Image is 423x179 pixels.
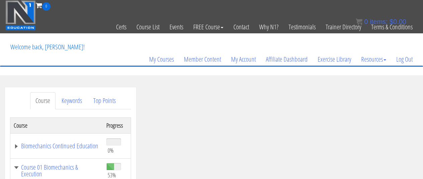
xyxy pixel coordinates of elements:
[366,11,418,43] a: Terms & Conditions
[42,2,50,11] span: 0
[261,43,313,75] a: Affiliate Dashboard
[226,43,261,75] a: My Account
[30,92,56,109] a: Course
[165,11,188,43] a: Events
[111,11,131,43] a: Certs
[36,1,50,10] a: 0
[188,11,228,43] a: FREE Course
[56,92,87,109] a: Keywords
[321,11,366,43] a: Trainer Directory
[108,171,116,179] span: 53%
[356,18,362,25] img: icon11.png
[10,117,103,133] th: Course
[179,43,226,75] a: Member Content
[370,18,388,25] span: items:
[364,18,368,25] span: 0
[131,11,165,43] a: Course List
[108,147,114,154] span: 0%
[390,18,406,25] bdi: 0.00
[14,164,100,177] a: Course 01 Biomechanics & Execution
[5,0,36,30] img: n1-education
[391,43,418,75] a: Log Out
[144,43,179,75] a: My Courses
[284,11,321,43] a: Testimonials
[103,117,131,133] th: Progress
[254,11,284,43] a: Why N1?
[14,143,100,149] a: Biomechanics Continued Education
[313,43,356,75] a: Exercise Library
[390,18,393,25] span: $
[228,11,254,43] a: Contact
[356,18,406,25] a: 0 items: $0.00
[88,92,121,109] a: Top Points
[356,43,391,75] a: Resources
[5,34,90,60] p: Welcome back, [PERSON_NAME]!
